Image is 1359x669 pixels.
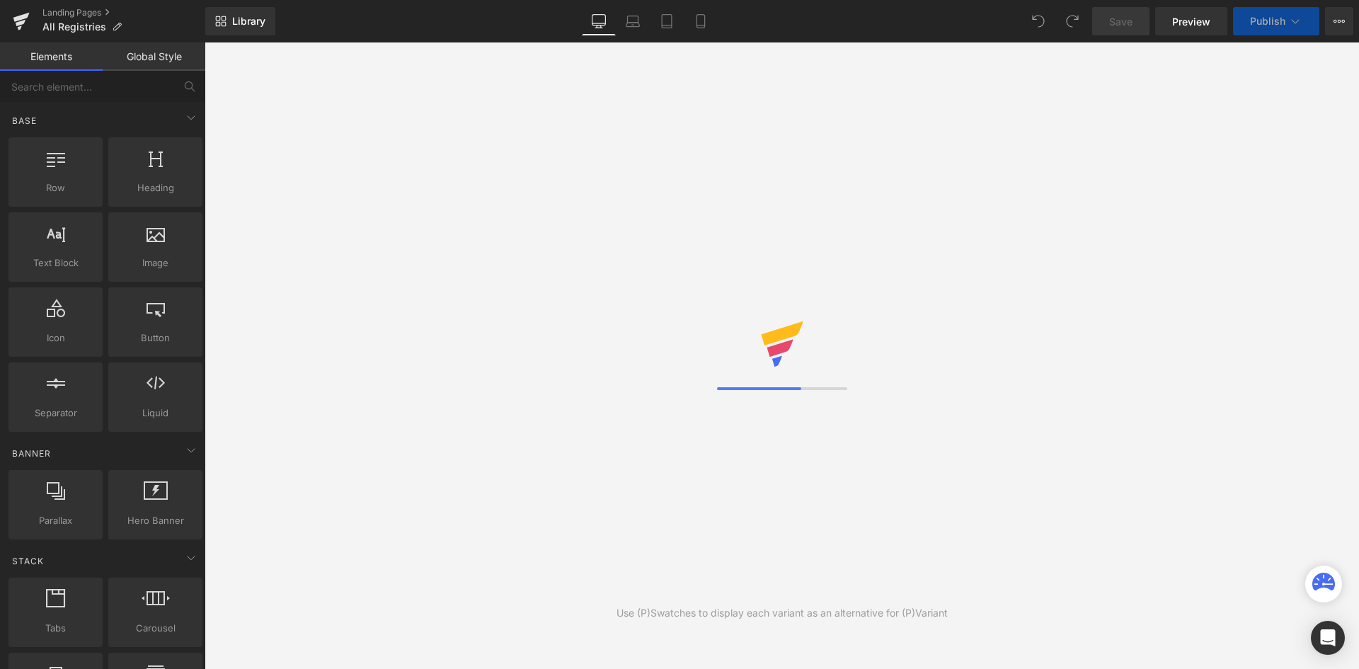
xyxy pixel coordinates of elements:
span: Carousel [113,621,198,636]
div: Open Intercom Messenger [1311,621,1345,655]
a: Laptop [616,7,650,35]
span: Publish [1250,16,1285,27]
button: Undo [1024,7,1053,35]
a: Desktop [582,7,616,35]
span: Library [232,15,265,28]
span: Parallax [13,513,98,528]
span: All Registries [42,21,106,33]
div: Use (P)Swatches to display each variant as an alternative for (P)Variant [617,605,948,621]
a: Tablet [650,7,684,35]
span: Heading [113,181,198,195]
span: Base [11,114,38,127]
button: Redo [1058,7,1086,35]
span: Image [113,256,198,270]
button: Publish [1233,7,1319,35]
a: Landing Pages [42,7,205,18]
span: Button [113,331,198,345]
span: Icon [13,331,98,345]
span: Save [1109,14,1132,29]
span: Hero Banner [113,513,198,528]
span: Separator [13,406,98,421]
span: Liquid [113,406,198,421]
span: Preview [1172,14,1210,29]
a: Global Style [103,42,205,71]
a: Mobile [684,7,718,35]
a: New Library [205,7,275,35]
button: More [1325,7,1353,35]
span: Row [13,181,98,195]
span: Banner [11,447,52,460]
span: Stack [11,554,45,568]
span: Tabs [13,621,98,636]
span: Text Block [13,256,98,270]
a: Preview [1155,7,1227,35]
